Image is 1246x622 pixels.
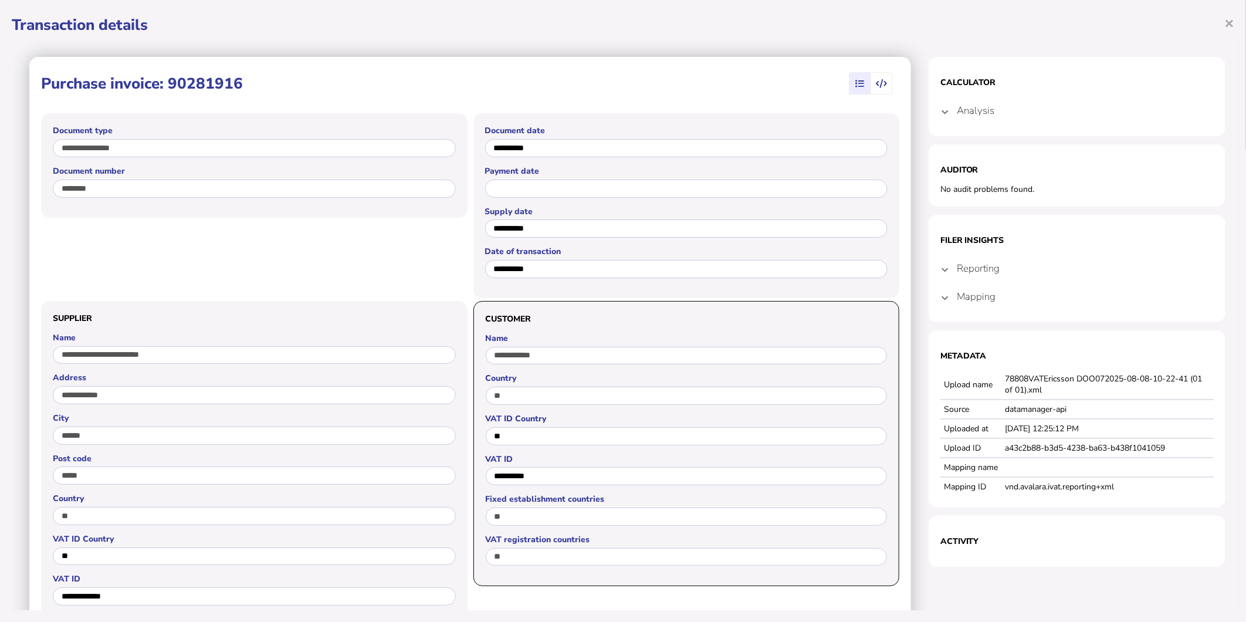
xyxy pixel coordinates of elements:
td: Source [940,400,1001,419]
label: Address [53,372,456,383]
label: Document number [53,165,456,177]
h1: Filer Insights [940,235,1214,246]
label: City [53,413,456,424]
h3: Supplier [53,313,456,324]
mat-button-toggle: View transaction data [871,73,892,94]
label: Supply date [485,206,888,217]
h1: Calculator [940,77,1214,88]
mat-expansion-panel-header: Analysis [940,96,1214,124]
td: datamanager-api [1001,400,1214,419]
td: 78808VATEricsson DOO072025-08-08-10-22-41 (01 of 01).xml [1001,370,1214,400]
label: Country [486,373,888,384]
div: No audit problems found. [940,184,1214,195]
label: Date of transaction [485,246,888,257]
label: Post code [53,453,456,464]
span: × [1224,12,1234,34]
label: Document date [485,125,888,136]
h1: Metadata [940,350,1214,361]
label: Document type [53,125,456,136]
td: Mapping ID [940,477,1001,496]
label: VAT ID Country [53,533,456,545]
td: a43c2b88-b3d5-4238-ba63-b438f1041059 [1001,438,1214,458]
h4: Mapping [957,290,996,303]
label: VAT registration countries [486,534,888,545]
td: vnd.avalara.ivat.reporting+xml [1001,477,1214,496]
td: Upload name [940,370,1001,400]
label: VAT ID [53,573,456,584]
label: Payment date [485,165,888,177]
td: Upload ID [940,438,1001,458]
mat-button-toggle: View summary [849,73,871,94]
mat-expansion-panel-header: Mapping [940,282,1214,310]
label: VAT ID [486,454,888,465]
label: Name [53,332,456,343]
td: Mapping name [940,458,1001,477]
h4: Analysis [957,104,994,117]
td: [DATE] 12:25:12 PM [1001,419,1214,438]
label: VAT ID Country [486,413,888,424]
label: Name [486,333,888,344]
td: Uploaded at [940,419,1001,438]
h4: Reporting [957,262,1000,275]
label: Country [53,493,456,504]
h1: Purchase invoice: 90281916 [41,73,243,94]
label: Fixed establishment countries [486,493,888,505]
h1: Auditor [940,164,1214,175]
h1: Transaction details [12,15,1234,35]
h1: Activity [940,536,1214,547]
mat-expansion-panel-header: Reporting [940,254,1214,282]
h3: Customer [486,313,888,324]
